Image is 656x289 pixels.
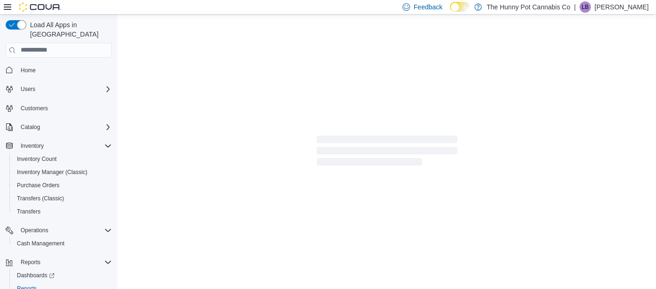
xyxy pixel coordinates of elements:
[13,167,91,178] a: Inventory Manager (Classic)
[17,257,44,268] button: Reports
[582,1,589,13] span: LB
[13,180,112,191] span: Purchase Orders
[21,227,48,234] span: Operations
[13,153,61,165] a: Inventory Count
[17,182,60,189] span: Purchase Orders
[17,168,87,176] span: Inventory Manager (Classic)
[17,155,57,163] span: Inventory Count
[17,102,112,114] span: Customers
[486,1,570,13] p: The Hunny Pot Cannabis Co
[2,83,116,96] button: Users
[26,20,112,39] span: Load All Apps in [GEOGRAPHIC_DATA]
[21,67,36,74] span: Home
[9,269,116,282] a: Dashboards
[13,270,112,281] span: Dashboards
[579,1,591,13] div: Liam Bisztray
[9,152,116,166] button: Inventory Count
[9,166,116,179] button: Inventory Manager (Classic)
[414,2,442,12] span: Feedback
[17,122,44,133] button: Catalog
[2,224,116,237] button: Operations
[316,137,457,167] span: Loading
[2,101,116,115] button: Customers
[450,2,470,12] input: Dark Mode
[13,238,112,249] span: Cash Management
[17,240,64,247] span: Cash Management
[9,179,116,192] button: Purchase Orders
[17,208,40,215] span: Transfers
[17,64,112,76] span: Home
[13,238,68,249] a: Cash Management
[9,205,116,218] button: Transfers
[2,63,116,77] button: Home
[17,65,39,76] a: Home
[17,225,112,236] span: Operations
[2,121,116,134] button: Catalog
[17,140,47,152] button: Inventory
[21,142,44,150] span: Inventory
[13,167,112,178] span: Inventory Manager (Classic)
[13,193,68,204] a: Transfers (Classic)
[17,84,112,95] span: Users
[17,225,52,236] button: Operations
[13,180,63,191] a: Purchase Orders
[17,140,112,152] span: Inventory
[13,206,44,217] a: Transfers
[17,103,52,114] a: Customers
[17,272,54,279] span: Dashboards
[19,2,61,12] img: Cova
[21,105,48,112] span: Customers
[13,153,112,165] span: Inventory Count
[21,85,35,93] span: Users
[17,257,112,268] span: Reports
[2,256,116,269] button: Reports
[17,122,112,133] span: Catalog
[2,139,116,152] button: Inventory
[574,1,576,13] p: |
[9,192,116,205] button: Transfers (Classic)
[13,193,112,204] span: Transfers (Classic)
[13,270,58,281] a: Dashboards
[21,259,40,266] span: Reports
[594,1,648,13] p: [PERSON_NAME]
[17,84,39,95] button: Users
[21,123,40,131] span: Catalog
[9,237,116,250] button: Cash Management
[13,206,112,217] span: Transfers
[17,195,64,202] span: Transfers (Classic)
